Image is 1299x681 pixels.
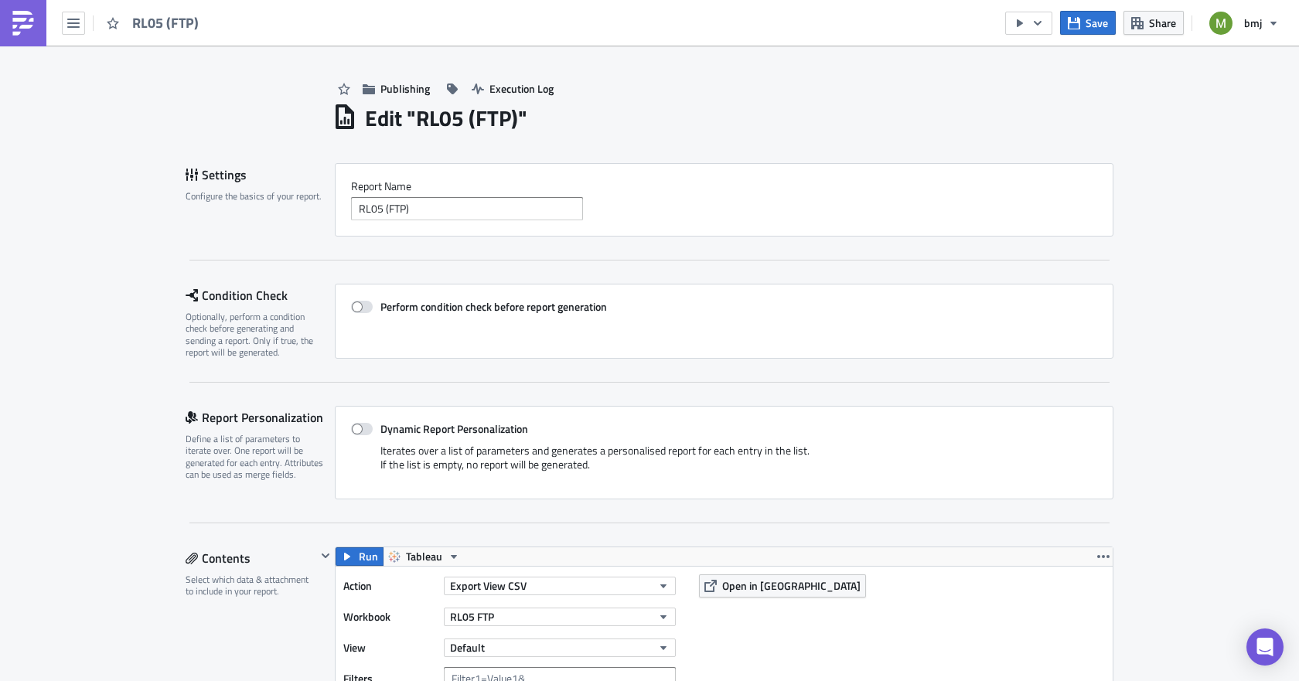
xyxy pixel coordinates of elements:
button: Share [1123,11,1184,35]
button: Execution Log [464,77,561,100]
div: Condition Check [186,284,335,307]
button: Tableau [383,547,465,566]
span: RL05 (FTP) [132,14,200,32]
span: RL05 FTP [450,608,494,625]
div: Configure the basics of your report. [186,190,325,202]
div: Contents [186,547,316,570]
img: Avatar [1208,10,1234,36]
span: Save [1086,15,1108,31]
span: Open in [GEOGRAPHIC_DATA] [722,577,861,594]
span: Tableau [406,547,442,566]
span: Share [1149,15,1176,31]
label: Report Nam﻿e [351,179,1097,193]
button: Save [1060,11,1116,35]
label: View [343,636,436,659]
div: Iterates over a list of parameters and generates a personalised report for each entry in the list... [351,444,1097,483]
button: bmj [1200,6,1287,40]
img: PushMetrics [11,11,36,36]
div: Select which data & attachment to include in your report. [186,574,316,598]
h1: Edit " RL05 (FTP) " [365,104,527,132]
div: Open Intercom Messenger [1246,628,1284,666]
strong: Perform condition check before report generation [380,298,607,315]
button: Publishing [355,77,438,100]
button: RL05 FTP [444,608,676,626]
body: Rich Text Area. Press ALT-0 for help. [6,6,738,19]
span: Default [450,639,485,655]
span: Run [359,547,378,566]
span: Publishing [380,80,430,97]
button: Default [444,638,676,657]
div: Define a list of parameters to iterate over. One report will be generated for each entry. Attribu... [186,433,325,481]
div: Settings [186,163,335,186]
button: Open in [GEOGRAPHIC_DATA] [699,574,866,598]
span: Execution Log [489,80,554,97]
label: Workbook [343,605,436,628]
span: Export View CSV [450,577,527,594]
button: Run [336,547,384,566]
div: Report Personalization [186,406,335,429]
label: Action [343,574,436,598]
span: bmj [1244,15,1262,31]
strong: Dynamic Report Personalization [380,421,528,437]
button: Hide content [316,547,335,565]
button: Export View CSV [444,577,676,595]
div: Optionally, perform a condition check before generating and sending a report. Only if true, the r... [186,311,325,359]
